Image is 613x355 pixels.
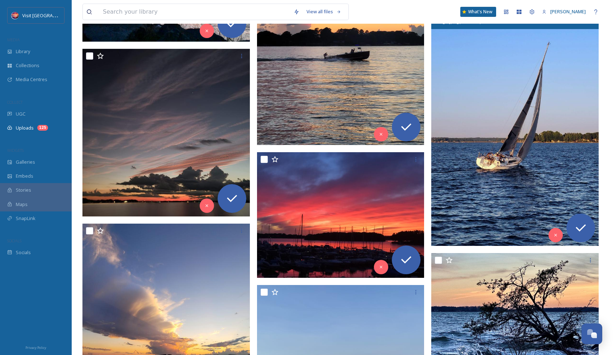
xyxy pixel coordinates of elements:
[16,201,28,208] span: Maps
[538,5,589,19] a: [PERSON_NAME]
[16,62,39,69] span: Collections
[16,187,31,193] span: Stories
[25,345,46,350] span: Privacy Policy
[82,49,250,216] img: ext_1756158005.624394_jamiehreynolds@gmail.com-20220912_201511.jpg
[16,111,25,117] span: UGC
[25,343,46,351] a: Privacy Policy
[99,4,290,20] input: Search your library
[581,323,602,344] button: Open Chat
[11,12,19,19] img: Logo%20Image.png
[7,238,22,243] span: SOCIALS
[303,5,345,19] a: View all files
[460,7,496,17] a: What's New
[16,125,34,131] span: Uploads
[16,159,35,165] span: Galleries
[16,173,33,179] span: Embeds
[16,76,47,83] span: Media Centres
[37,125,48,131] div: 125
[7,99,23,105] span: COLLECT
[7,148,24,153] span: WIDGETS
[22,12,113,19] span: Visit [GEOGRAPHIC_DATA][PERSON_NAME]
[16,215,35,222] span: SnapLink
[16,249,31,256] span: Socials
[7,37,20,42] span: MEDIA
[16,48,30,55] span: Library
[257,152,424,278] img: ext_1756122374.326486_Rharbick14@gmail.com-IMG_1739.jpeg
[550,8,586,15] span: [PERSON_NAME]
